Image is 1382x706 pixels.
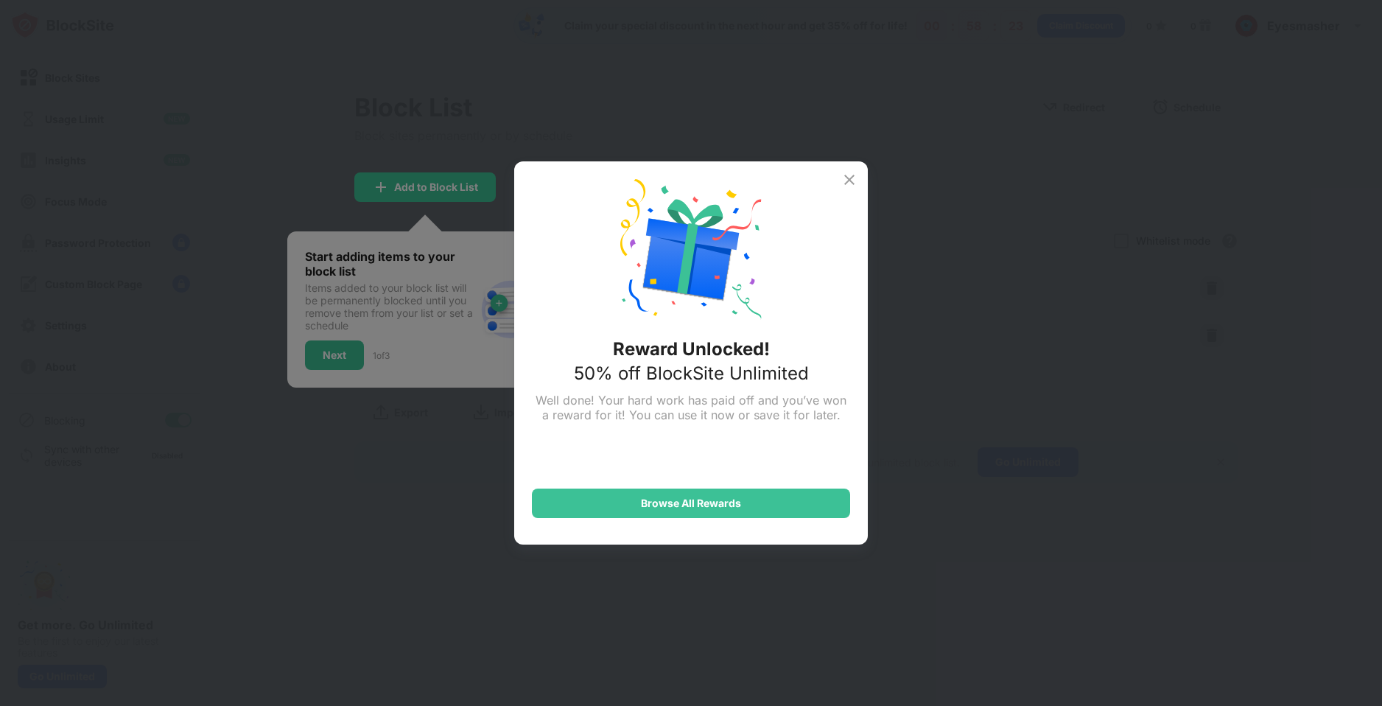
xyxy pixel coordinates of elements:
[532,393,850,422] div: Well done! Your hard work has paid off and you’ve won a reward for it! You can use it now or save...
[613,338,770,360] div: Reward Unlocked!
[574,363,809,384] div: 50% off BlockSite Unlimited
[841,171,858,189] img: x-button.svg
[620,179,762,321] img: reward-unlock.svg
[641,497,741,509] div: Browse All Rewards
